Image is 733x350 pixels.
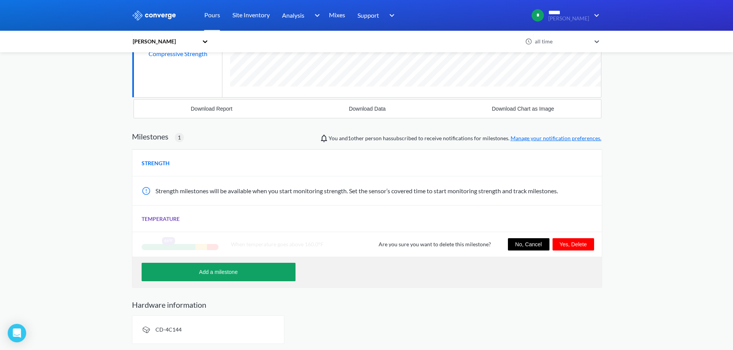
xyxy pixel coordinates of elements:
[348,135,364,141] span: Clay
[445,100,601,118] button: Download Chart as Image
[553,238,594,250] button: Yes, Delete
[589,11,601,20] img: downArrow.svg
[142,325,151,334] img: signal-icon.svg
[508,238,549,250] button: No, Cancel
[149,49,207,58] div: Compressive Strength
[349,106,386,112] div: Download Data
[155,187,558,194] span: Strength milestones will be available when you start monitoring strength. Set the sensor’s covere...
[282,10,304,20] span: Analysis
[492,106,554,112] div: Download Chart as Image
[511,135,601,141] a: Manage your notification preferences.
[309,11,322,20] img: downArrow.svg
[132,37,198,46] div: [PERSON_NAME]
[142,215,180,223] span: TEMPERATURE
[357,10,379,20] span: Support
[289,100,445,118] button: Download Data
[155,326,182,333] span: CD-4C144
[132,300,601,309] h2: Hardware information
[384,11,397,20] img: downArrow.svg
[319,134,329,143] img: notifications-icon.svg
[525,38,532,45] img: icon-clock.svg
[329,134,601,143] span: You and person has subscribed to receive notifications for milestones.
[142,263,296,281] button: Add a milestone
[191,106,232,112] div: Download Report
[533,37,591,46] div: all time
[178,133,181,142] span: 1
[379,240,491,249] p: Are you sure you want to delete this milestone?
[134,100,290,118] button: Download Report
[548,16,589,22] span: [PERSON_NAME]
[132,10,177,20] img: logo_ewhite.svg
[142,159,170,168] span: STRENGTH
[8,324,26,342] div: Open Intercom Messenger
[132,132,169,141] h2: Milestones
